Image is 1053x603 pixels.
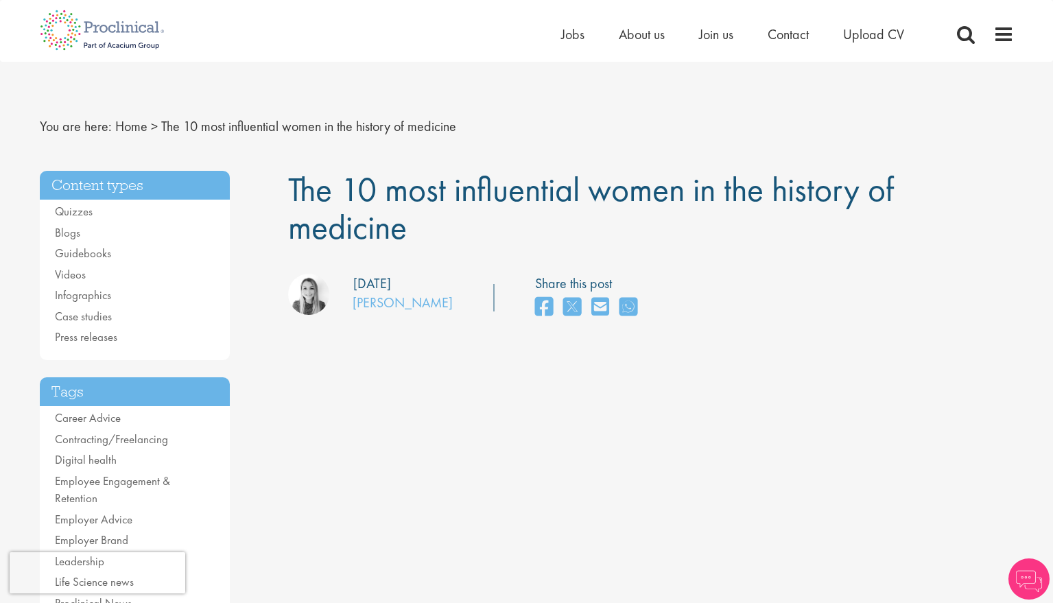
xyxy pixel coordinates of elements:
[55,287,111,303] a: Infographics
[55,309,112,324] a: Case studies
[288,274,329,315] img: Hannah Burke
[535,274,644,294] label: Share this post
[10,552,185,593] iframe: reCAPTCHA
[55,512,132,527] a: Employer Advice
[619,25,665,43] a: About us
[40,171,230,200] h3: Content types
[151,117,158,135] span: >
[561,25,584,43] a: Jobs
[161,117,456,135] span: The 10 most influential women in the history of medicine
[353,294,453,311] a: [PERSON_NAME]
[353,274,391,294] div: [DATE]
[40,117,112,135] span: You are here:
[563,293,581,322] a: share on twitter
[55,267,86,282] a: Videos
[699,25,733,43] a: Join us
[55,431,168,447] a: Contracting/Freelancing
[535,293,553,322] a: share on facebook
[1008,558,1050,600] img: Chatbot
[55,410,121,425] a: Career Advice
[843,25,904,43] a: Upload CV
[619,293,637,322] a: share on whats app
[55,225,80,240] a: Blogs
[55,204,93,219] a: Quizzes
[768,25,809,43] a: Contact
[55,246,111,261] a: Guidebooks
[55,329,117,344] a: Press releases
[55,473,170,506] a: Employee Engagement & Retention
[55,532,128,547] a: Employer Brand
[40,377,230,407] h3: Tags
[115,117,147,135] a: breadcrumb link
[591,293,609,322] a: share on email
[288,167,894,249] span: The 10 most influential women in the history of medicine
[55,452,117,467] a: Digital health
